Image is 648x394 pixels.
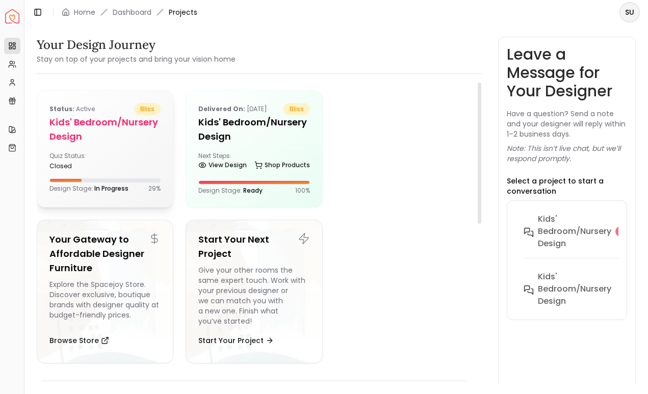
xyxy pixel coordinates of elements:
[49,152,101,170] div: Quiz Status:
[198,158,247,172] a: View Design
[5,9,19,23] a: Spacejoy
[198,187,263,195] p: Design Stage:
[198,232,309,261] h5: Start Your Next Project
[615,226,626,237] div: 1
[49,232,161,275] h5: Your Gateway to Affordable Designer Furniture
[198,104,245,113] b: Delivered on:
[538,213,611,250] h6: Kids' Bedroom/Nursery design
[507,45,627,100] h3: Leave a Message for Your Designer
[507,109,627,139] p: Have a question? Send a note and your designer will reply within 1–2 business days.
[507,143,627,164] p: Note: This isn’t live chat, but we’ll respond promptly.
[620,3,639,21] span: SU
[254,158,310,172] a: Shop Products
[62,7,197,17] nav: breadcrumb
[49,185,128,193] p: Design Stage:
[37,220,173,363] a: Your Gateway to Affordable Designer FurnitureExplore the Spacejoy Store. Discover exclusive, bout...
[619,2,640,22] button: SU
[186,220,322,363] a: Start Your Next ProjectGive your other rooms the same expert touch. Work with your previous desig...
[113,7,151,17] a: Dashboard
[37,37,236,53] h3: Your Design Journey
[538,271,626,307] h6: Kids' Bedroom/Nursery Design
[507,176,627,196] p: Select a project to start a conversation
[243,186,263,195] span: Ready
[49,330,109,351] button: Browse Store
[198,103,267,115] p: [DATE]
[295,187,310,195] p: 100 %
[198,265,309,326] div: Give your other rooms the same expert touch. Work with your previous designer or we can match you...
[74,7,95,17] a: Home
[49,162,101,170] div: closed
[283,103,310,115] span: bliss
[148,185,161,193] p: 29 %
[169,7,197,17] span: Projects
[198,115,309,144] h5: Kids' Bedroom/Nursery Design
[49,115,161,144] h5: Kids' Bedroom/Nursery design
[49,104,74,113] b: Status:
[134,103,161,115] span: bliss
[198,330,274,351] button: Start Your Project
[49,103,95,115] p: active
[37,54,236,64] small: Stay on top of your projects and bring your vision home
[94,184,128,193] span: In Progress
[5,9,19,23] img: Spacejoy Logo
[49,279,161,326] div: Explore the Spacejoy Store. Discover exclusive, boutique brands with designer quality at budget-f...
[198,152,309,172] div: Next Steps:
